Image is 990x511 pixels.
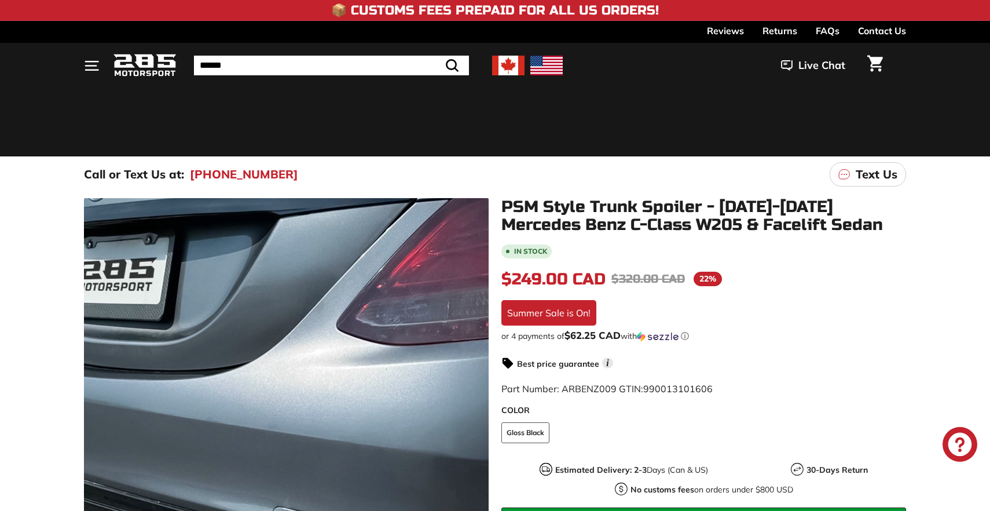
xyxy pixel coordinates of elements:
div: or 4 payments of$62.25 CADwithSezzle Click to learn more about Sezzle [501,330,906,342]
a: Returns [762,21,797,41]
span: Part Number: ARBENZ009 GTIN: [501,383,713,395]
b: In stock [514,248,547,255]
span: $320.00 CAD [611,272,685,286]
a: [PHONE_NUMBER] [190,166,298,183]
span: $62.25 CAD [564,329,621,341]
img: Sezzle [637,331,679,342]
div: Summer Sale is On! [501,300,596,326]
a: Text Us [830,162,906,187]
img: Logo_285_Motorsport_areodynamics_components [113,52,177,79]
div: or 4 payments of with [501,330,906,342]
a: Contact Us [858,21,906,41]
p: Days (Can & US) [555,464,708,476]
span: 990013101606 [643,383,713,395]
strong: Best price guarantee [517,359,599,369]
p: on orders under $800 USD [630,484,793,496]
span: i [602,357,613,368]
span: 22% [694,272,722,286]
p: Text Us [856,166,897,183]
a: Cart [860,46,890,85]
label: COLOR [501,404,906,417]
strong: No customs fees [630,484,694,495]
inbox-online-store-chat: Shopify online store chat [939,427,981,465]
a: Reviews [707,21,744,41]
span: $249.00 CAD [501,269,606,289]
p: Call or Text Us at: [84,166,184,183]
strong: 30-Days Return [806,465,868,475]
button: Live Chat [766,51,860,80]
a: FAQs [816,21,839,41]
strong: Estimated Delivery: 2-3 [555,465,647,475]
input: Search [194,56,469,75]
span: Live Chat [798,58,845,73]
h4: 📦 Customs Fees Prepaid for All US Orders! [331,3,659,17]
h1: PSM Style Trunk Spoiler - [DATE]-[DATE] Mercedes Benz C-Class W205 & Facelift Sedan [501,198,906,234]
